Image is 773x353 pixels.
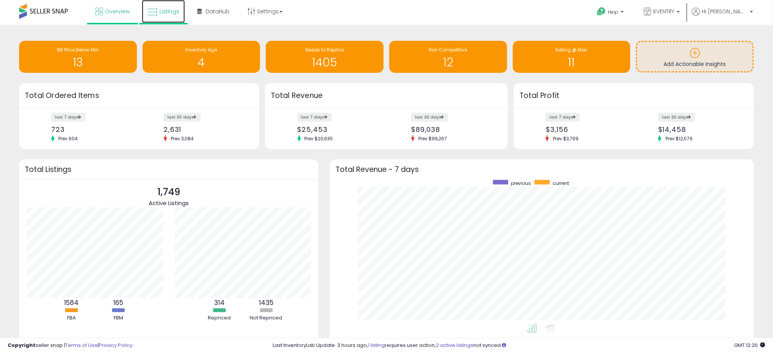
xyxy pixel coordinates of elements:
[436,342,473,349] a: 2 active listings
[143,41,260,73] a: Inventory Age 4
[266,41,384,73] a: Needs to Reprice 1405
[411,113,448,122] label: last 30 days
[553,180,569,186] span: current
[658,125,741,133] div: $14,458
[556,47,588,53] span: Selling @ Max
[502,343,506,348] i: Click here to read more about un-synced listings.
[25,90,254,101] h3: Total Ordered Items
[336,167,748,172] h3: Total Revenue - 7 days
[608,9,619,15] span: Help
[48,314,94,322] div: FBA
[546,125,628,133] div: $3,156
[23,56,133,69] h1: 13
[411,125,495,133] div: $89,038
[597,7,606,16] i: Get Help
[297,125,381,133] div: $25,453
[637,42,753,71] a: Add Actionable Insights
[113,298,123,307] b: 165
[189,200,196,207] div: Tooltip anchor
[513,41,631,73] a: Selling @ Max 11
[259,298,273,307] b: 1435
[270,56,380,69] h1: 1405
[149,185,189,199] p: 1,749
[95,314,141,322] div: FBM
[429,47,468,53] span: Non Competitive
[167,135,198,142] span: Prev: 3,084
[273,342,765,349] div: Last InventoryLab Update: 3 hours ago, requires user action, not synced.
[146,56,257,69] h1: 4
[229,3,242,11] div: Tooltip anchor
[658,113,695,122] label: last 30 days
[19,41,137,73] a: BB Price Below Min 13
[546,113,580,122] label: last 7 days
[98,92,105,99] div: Tooltip anchor
[8,342,35,349] strong: Copyright
[25,167,313,172] h3: Total Listings
[149,199,189,207] span: Active Listings
[65,342,98,349] a: Terms of Use
[159,8,179,15] span: Listings
[243,314,289,322] div: Not Repriced
[591,1,632,25] a: Help
[734,342,765,349] span: 2025-09-12 12:20 GMT
[51,113,85,122] label: last 7 days
[511,180,531,186] span: previous
[164,125,246,133] div: 2,631
[368,342,385,349] a: 1 listing
[271,90,502,101] h3: Total Revenue
[519,90,748,101] h3: Total Profit
[214,298,225,307] b: 314
[297,113,332,122] label: last 7 days
[305,47,344,53] span: Needs to Reprice
[654,8,675,15] span: KVENTRY
[164,113,201,122] label: last 30 days
[51,125,133,133] div: 723
[664,60,726,68] span: Add Actionable Insights
[105,8,130,15] span: Overview
[323,92,329,99] div: Tooltip anchor
[415,135,451,142] span: Prev: $99,267
[99,342,132,349] a: Privacy Policy
[206,8,230,15] span: DataHub
[55,135,82,142] span: Prev: 604
[301,135,337,142] span: Prev: $20,635
[549,135,582,142] span: Prev: $3,769
[702,8,748,15] span: Hi [PERSON_NAME]
[57,47,99,53] span: BB Price Below Min
[517,56,627,69] h1: 11
[559,92,566,99] div: Tooltip anchor
[196,314,242,322] div: Repriced
[389,41,507,73] a: Non Competitive 12
[185,47,217,53] span: Inventory Age
[393,56,503,69] h1: 12
[8,342,132,349] div: seller snap | |
[662,135,696,142] span: Prev: $12,579
[64,298,79,307] b: 1584
[692,8,753,25] a: Hi [PERSON_NAME]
